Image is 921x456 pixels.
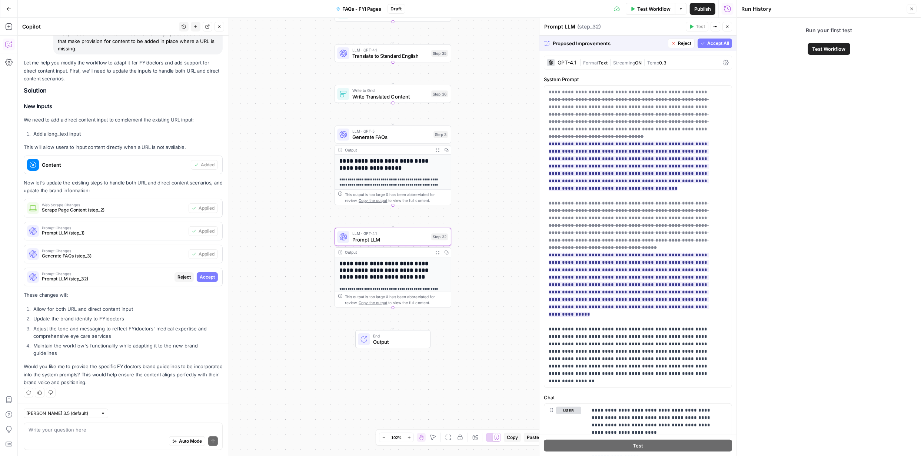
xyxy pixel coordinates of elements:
[577,23,601,30] span: ( step_32 )
[556,407,581,414] button: user
[524,433,542,442] button: Paste
[797,18,861,43] span: Run your first test
[75,43,81,49] img: tab_keywords_by_traffic_grey.svg
[345,249,431,255] div: Output
[352,236,428,243] span: Prompt LLM
[352,128,430,134] span: LLM · GPT-5
[433,131,448,138] div: Step 3
[42,249,186,253] span: Prompt Changes
[31,342,223,357] li: Maintain the workflow's functionality while adapting it to the new brand guidelines
[373,338,424,346] span: Output
[352,47,428,53] span: LLM · GPT-4.1
[200,274,215,280] span: Accept
[392,205,394,227] g: Edge from step_3 to step_32
[527,434,539,441] span: Paste
[199,205,215,212] span: Applied
[42,203,186,207] span: Web Scrape Changes
[635,60,642,66] span: ON
[359,300,387,305] span: Copy the output
[335,4,451,22] div: Read Grid Content
[24,101,223,111] h3: New Inputs
[696,23,705,30] span: Test
[608,59,613,66] span: |
[24,363,223,386] p: Would you like me to provide the specific FYidoctors brand guidelines to be incorporated into the...
[373,333,424,339] span: End
[352,93,428,100] span: Write Translated Content
[24,143,223,151] p: This will allow users to input content directly when a URL is not available.
[352,11,428,19] span: Read Grid Content
[544,440,732,452] button: Test
[199,228,215,234] span: Applied
[42,253,186,259] span: Generate FAQs (step_3)
[24,87,223,94] h2: Solution
[391,6,402,12] span: Draft
[431,90,448,97] div: Step 36
[24,59,223,82] p: Let me help you modify the workflow to adapt it for FYidoctors and add support for direct content...
[626,3,675,15] button: Test Workflow
[352,87,428,93] span: Write to Grid
[707,40,729,47] span: Accept All
[553,40,665,47] span: Proposed Improvements
[174,272,194,282] button: Reject
[24,179,223,194] p: Now let's update the existing steps to handle both URL and direct content scenarios, and update t...
[544,394,732,401] label: Chat
[507,434,518,441] span: Copy
[12,19,18,25] img: website_grey.svg
[22,23,177,30] div: Copilot
[31,325,223,340] li: Adjust the tone and messaging to reflect FYidoctors' medical expertise and comprehensive eye care...
[431,50,448,57] div: Step 35
[690,3,715,15] button: Publish
[42,276,172,282] span: Prompt LLM (step_32)
[686,22,708,31] button: Test
[189,226,218,236] button: Applied
[637,5,671,13] span: Test Workflow
[579,59,583,66] span: |
[642,59,647,66] span: |
[598,60,608,66] span: Text
[633,442,643,449] span: Test
[42,207,186,213] span: Scrape Page Content (step_2)
[343,5,382,13] span: FAQs - FYi Pages
[391,435,402,440] span: 102%
[345,147,431,153] div: Output
[24,116,223,124] p: We need to add a direct content input to complement the existing URL input:
[392,103,394,125] g: Edge from step_36 to step_3
[26,410,97,417] input: Claude Sonnet 3.5 (default)
[21,43,27,49] img: tab_domain_overview_orange.svg
[345,192,448,204] div: This output is too large & has been abbreviated for review. to view the full content.
[659,60,666,66] span: 0.3
[504,433,521,442] button: Copy
[392,62,394,84] g: Edge from step_35 to step_36
[352,133,430,141] span: Generate FAQs
[335,44,451,62] div: LLM · GPT-4.1Translate to Standard EnglishStep 35
[31,305,223,313] li: Allow for both URL and direct content input
[24,291,223,299] p: These changes will:
[678,40,691,47] span: Reject
[335,85,451,103] div: Write to GridWrite Translated ContentStep 36
[345,294,448,306] div: This output is too large & has been abbreviated for review. to view the full content.
[83,44,122,49] div: Keywords by Traffic
[169,436,205,446] button: Auto Mode
[352,52,428,60] span: Translate to Standard English
[335,330,451,348] div: EndOutput
[647,60,659,66] span: Temp
[189,249,218,259] button: Applied
[808,43,850,55] button: Test Workflow
[544,23,575,30] textarea: Prompt LLM
[19,19,82,25] div: Domain: [DOMAIN_NAME]
[12,12,18,18] img: logo_orange.svg
[812,45,846,53] span: Test Workflow
[197,272,218,282] button: Accept
[42,161,188,169] span: Content
[177,274,191,280] span: Reject
[544,76,732,83] label: System Prompt
[392,307,394,329] g: Edge from step_32 to end
[189,203,218,213] button: Applied
[33,131,81,137] strong: Add a long_text input
[179,438,202,445] span: Auto Mode
[201,162,215,168] span: Added
[558,60,576,65] div: GPT-4.1
[613,60,635,66] span: Streaming
[191,160,218,170] button: Added
[583,60,598,66] span: Format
